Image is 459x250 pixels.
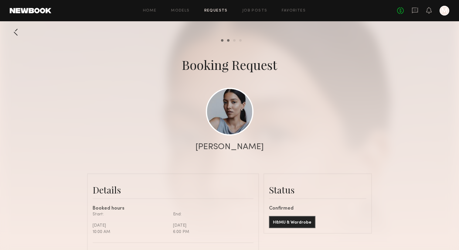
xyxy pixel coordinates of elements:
[204,9,228,13] a: Requests
[269,206,366,211] div: Confirmed
[93,211,168,217] div: Start:
[173,222,249,229] div: [DATE]
[182,56,277,73] div: Booking Request
[93,229,168,235] div: 10:00 AM
[195,143,264,151] div: [PERSON_NAME]
[282,9,306,13] a: Favorites
[173,211,249,217] div: End:
[93,222,168,229] div: [DATE]
[93,184,253,196] div: Details
[171,9,189,13] a: Models
[143,9,157,13] a: Home
[440,6,449,15] a: M
[242,9,267,13] a: Job Posts
[269,184,366,196] div: Status
[269,216,315,228] button: H&MU & Wardrobe
[173,229,249,235] div: 6:00 PM
[93,206,253,211] div: Booked hours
